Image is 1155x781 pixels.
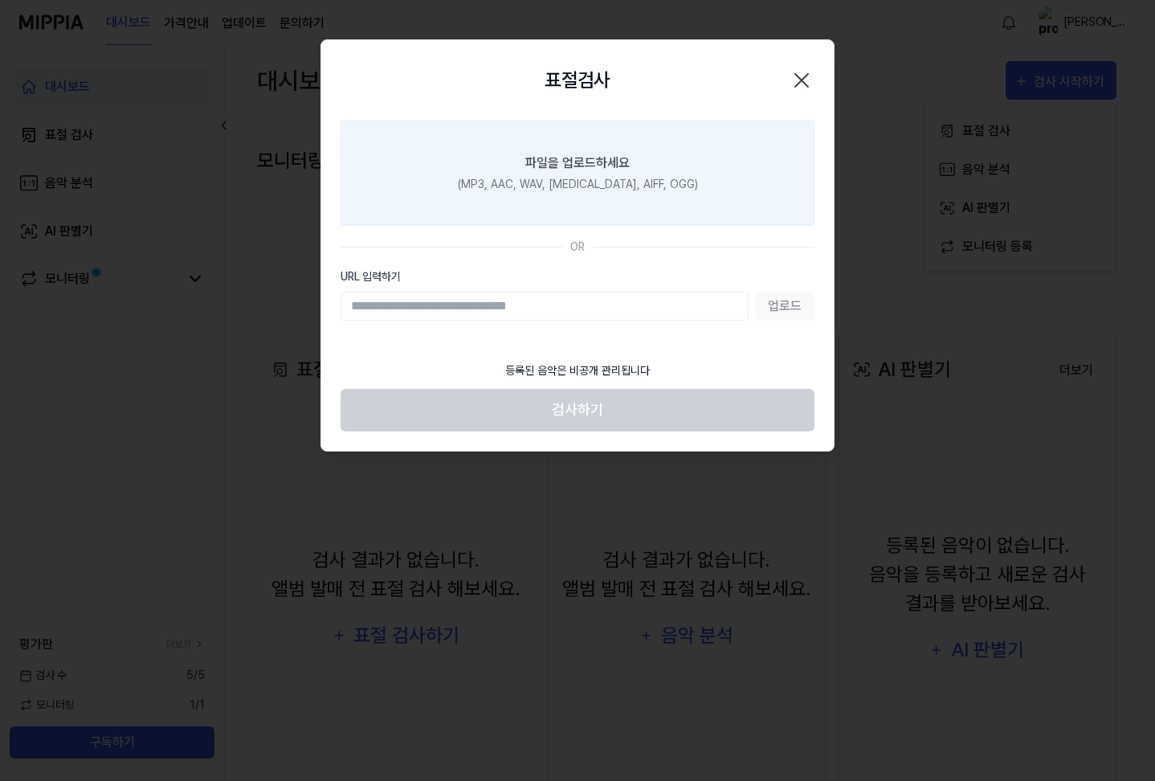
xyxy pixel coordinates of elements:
div: (MP3, AAC, WAV, [MEDICAL_DATA], AIFF, OGG) [458,176,698,193]
label: URL 입력하기 [341,268,814,285]
div: 파일을 업로드하세요 [525,153,630,173]
div: 등록된 음악은 비공개 관리됩니다 [496,353,659,389]
div: OR [570,239,585,256]
h2: 표절검사 [545,66,610,95]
